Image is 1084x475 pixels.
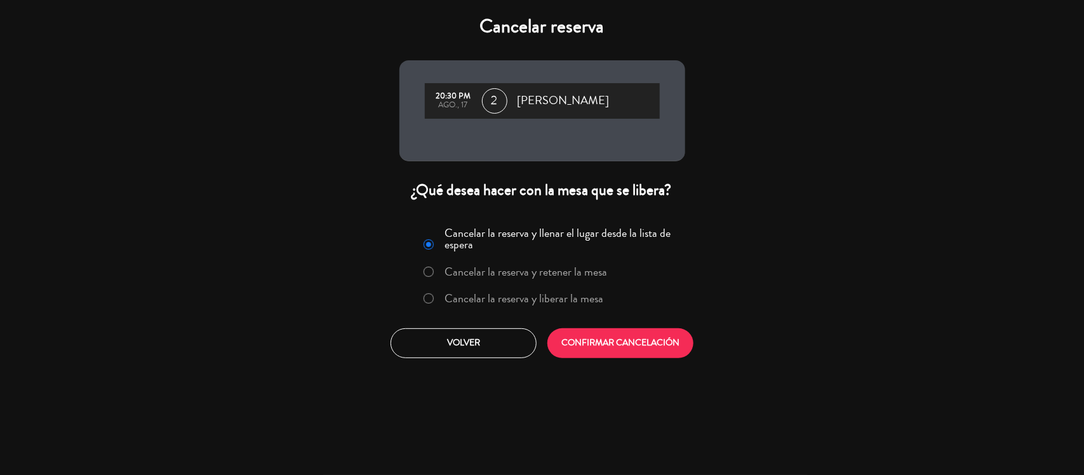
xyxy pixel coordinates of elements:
[391,328,537,358] button: Volver
[547,328,693,358] button: CONFIRMAR CANCELACIÓN
[445,227,677,250] label: Cancelar la reserva y llenar el lugar desde la lista de espera
[399,180,685,200] div: ¿Qué desea hacer con la mesa que se libera?
[399,15,685,38] h4: Cancelar reserva
[431,92,476,101] div: 20:30 PM
[445,266,607,278] label: Cancelar la reserva y retener la mesa
[431,101,476,110] div: ago., 17
[518,91,610,110] span: [PERSON_NAME]
[482,88,507,114] span: 2
[445,293,603,304] label: Cancelar la reserva y liberar la mesa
